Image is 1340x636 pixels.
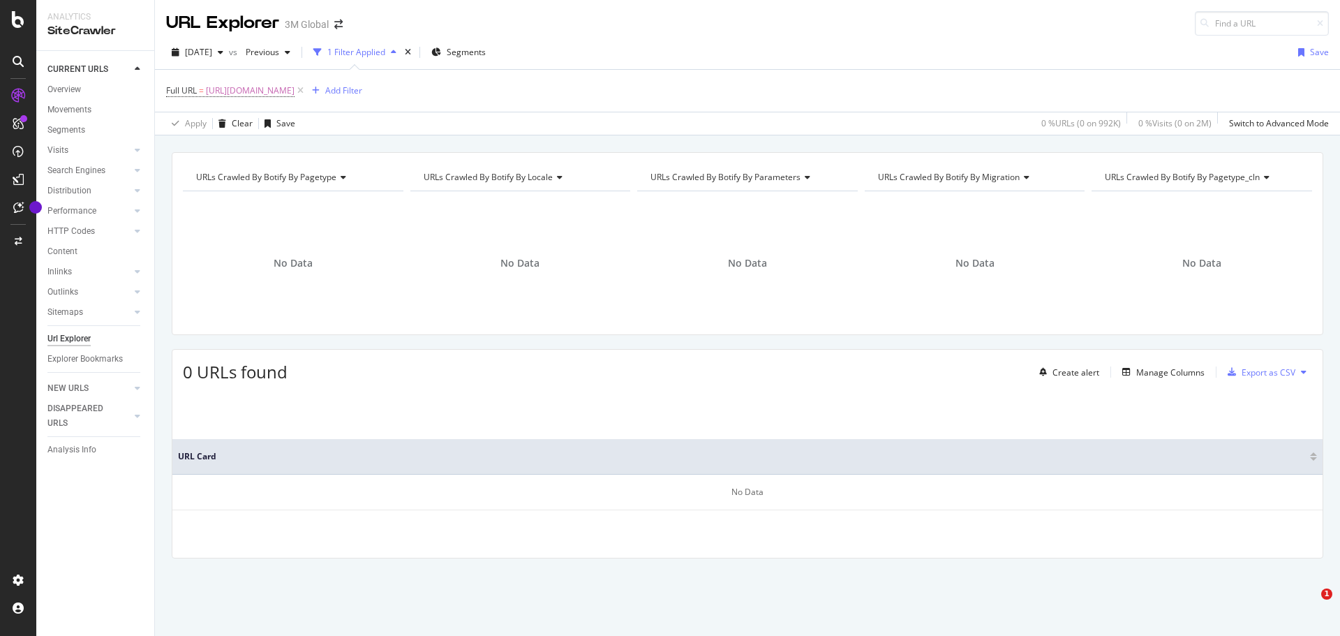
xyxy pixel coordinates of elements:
span: 1 [1321,589,1332,600]
div: URL Explorer [166,11,279,35]
div: Analytics [47,11,143,23]
span: = [199,84,204,96]
span: vs [229,46,240,58]
div: Manage Columns [1136,367,1205,378]
iframe: Intercom live chat [1293,589,1326,622]
div: times [402,45,414,59]
div: Save [1310,46,1329,58]
span: No Data [728,256,767,270]
div: Movements [47,103,91,117]
button: Add Filter [306,82,362,99]
button: [DATE] [166,41,229,64]
div: Performance [47,204,96,219]
div: Overview [47,82,81,97]
button: Save [259,112,295,135]
span: No Data [500,256,539,270]
input: Find a URL [1195,11,1329,36]
span: URLs Crawled By Botify By parameters [650,171,801,183]
div: Distribution [47,184,91,198]
span: Previous [240,46,279,58]
div: Export as CSV [1242,367,1295,378]
div: Url Explorer [47,332,91,346]
h4: URLs Crawled By Botify By pagetype_cln [1102,166,1300,188]
div: SiteCrawler [47,23,143,39]
a: Outlinks [47,285,131,299]
button: Switch to Advanced Mode [1223,112,1329,135]
a: DISAPPEARED URLS [47,401,131,431]
button: Clear [213,112,253,135]
div: Outlinks [47,285,78,299]
button: Segments [426,41,491,64]
a: Segments [47,123,144,138]
div: DISAPPEARED URLS [47,401,118,431]
a: Movements [47,103,144,117]
div: Create alert [1052,367,1099,378]
a: CURRENT URLS [47,62,131,77]
div: NEW URLS [47,381,89,396]
span: [URL][DOMAIN_NAME] [206,81,295,101]
div: Content [47,244,77,259]
a: Url Explorer [47,332,144,346]
h4: URLs Crawled By Botify By parameters [648,166,845,188]
div: Sitemaps [47,305,83,320]
div: 3M Global [285,17,329,31]
h4: URLs Crawled By Botify By locale [421,166,618,188]
a: NEW URLS [47,381,131,396]
span: 0 URLs found [183,360,288,383]
a: Analysis Info [47,443,144,457]
a: Search Engines [47,163,131,178]
button: Save [1293,41,1329,64]
div: Clear [232,117,253,129]
button: Export as CSV [1222,361,1295,383]
div: No Data [172,475,1323,510]
span: URLs Crawled By Botify By migration [878,171,1020,183]
button: Create alert [1034,361,1099,383]
div: Search Engines [47,163,105,178]
span: Full URL [166,84,197,96]
span: 2025 Sep. 7th [185,46,212,58]
span: URLs Crawled By Botify By locale [424,171,553,183]
span: URL Card [178,450,1306,463]
a: Distribution [47,184,131,198]
a: HTTP Codes [47,224,131,239]
div: 0 % URLs ( 0 on 992K ) [1041,117,1121,129]
div: Analysis Info [47,443,96,457]
div: Inlinks [47,265,72,279]
a: Inlinks [47,265,131,279]
div: HTTP Codes [47,224,95,239]
div: Save [276,117,295,129]
a: Overview [47,82,144,97]
div: Add Filter [325,84,362,96]
div: Segments [47,123,85,138]
button: Manage Columns [1117,364,1205,380]
div: Switch to Advanced Mode [1229,117,1329,129]
button: 1 Filter Applied [308,41,402,64]
div: arrow-right-arrow-left [334,20,343,29]
div: Apply [185,117,207,129]
div: Visits [47,143,68,158]
a: Performance [47,204,131,219]
span: URLs Crawled By Botify By pagetype [196,171,336,183]
button: Apply [166,112,207,135]
span: Segments [447,46,486,58]
span: No Data [955,256,995,270]
h4: URLs Crawled By Botify By migration [875,166,1073,188]
a: Explorer Bookmarks [47,352,144,367]
div: 1 Filter Applied [327,46,385,58]
a: Sitemaps [47,305,131,320]
a: Content [47,244,144,259]
a: Visits [47,143,131,158]
span: No Data [1182,256,1221,270]
div: CURRENT URLS [47,62,108,77]
span: No Data [274,256,313,270]
div: 0 % Visits ( 0 on 2M ) [1138,117,1212,129]
div: Explorer Bookmarks [47,352,123,367]
h4: URLs Crawled By Botify By pagetype [193,166,391,188]
div: Tooltip anchor [29,201,42,214]
button: Previous [240,41,296,64]
span: URLs Crawled By Botify By pagetype_cln [1105,171,1260,183]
